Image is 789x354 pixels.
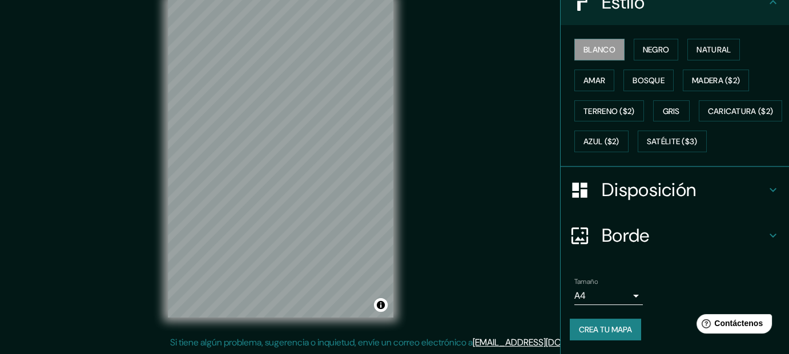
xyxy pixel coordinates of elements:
[699,100,783,122] button: Caricatura ($2)
[687,310,776,341] iframe: Lanzador de widgets de ayuda
[574,100,644,122] button: Terreno ($2)
[583,106,635,116] font: Terreno ($2)
[687,39,740,60] button: Natural
[663,106,680,116] font: Gris
[602,178,696,202] font: Disposición
[683,70,749,91] button: Madera ($2)
[570,319,641,340] button: Crea tu mapa
[697,44,731,55] font: Natural
[633,75,665,86] font: Bosque
[634,39,679,60] button: Negro
[692,75,740,86] font: Madera ($2)
[583,75,605,86] font: Amar
[170,336,473,348] font: Si tiene algún problema, sugerencia o inquietud, envíe un correo electrónico a
[583,44,615,55] font: Blanco
[574,70,614,91] button: Amar
[653,100,690,122] button: Gris
[583,137,619,147] font: Azul ($2)
[574,290,586,302] font: A4
[574,131,629,152] button: Azul ($2)
[708,106,774,116] font: Caricatura ($2)
[638,131,707,152] button: Satélite ($3)
[574,39,625,60] button: Blanco
[561,213,789,258] div: Borde
[473,336,614,348] a: [EMAIL_ADDRESS][DOMAIN_NAME]
[574,287,643,305] div: A4
[643,44,670,55] font: Negro
[574,277,598,286] font: Tamaño
[561,167,789,213] div: Disposición
[647,137,698,147] font: Satélite ($3)
[602,223,650,247] font: Borde
[374,298,388,312] button: Activar o desactivar atribución
[623,70,674,91] button: Bosque
[579,324,632,335] font: Crea tu mapa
